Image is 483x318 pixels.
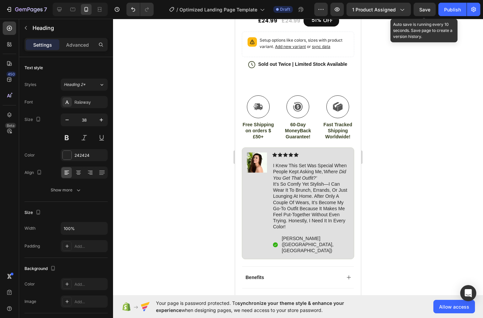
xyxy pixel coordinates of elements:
[66,41,89,48] p: Advanced
[414,3,436,16] button: Save
[44,5,47,13] p: 7
[24,65,43,71] div: Text style
[346,3,411,16] button: 1 product assigned
[24,243,40,249] div: Padding
[12,134,32,154] img: gempages_581303078569903022-8603eb20-a6be-4e69-b14d-0d0e32ad0040.png
[47,57,79,65] div: Add to cart
[24,152,35,158] div: Color
[179,6,257,13] span: Optimized Landing Page Template
[24,168,43,177] div: Align
[74,243,106,249] div: Add...
[10,256,29,262] p: Benefits
[6,72,16,77] div: 450
[47,217,113,235] p: [PERSON_NAME] ([GEOGRAPHIC_DATA], [GEOGRAPHIC_DATA])
[51,187,82,193] div: Show more
[126,3,154,16] div: Undo/Redo
[40,25,71,30] span: Add new variant
[433,300,475,313] button: Allow access
[71,25,95,30] span: or
[74,152,106,158] div: 242424
[7,53,119,70] button: Add to cart
[74,299,106,305] div: Add...
[24,18,113,31] p: Setup options like colors, sizes with product variant.
[444,6,461,13] div: Publish
[23,42,112,48] p: Sold out Twice | Limited Stock Available
[5,123,16,128] div: Beta
[38,144,113,211] p: i knew this set was special when people kept asking me, it’s so comfy yet stylish—i can wear it t...
[77,25,95,30] span: sync data
[24,225,36,231] div: Width
[156,300,344,313] span: synchronize your theme style & enhance your experience
[439,303,469,310] span: Allow access
[87,103,118,121] p: Fast Tracked Shipping Worldwide!
[460,285,476,301] div: Open Intercom Messenger
[61,222,107,234] input: Auto
[156,300,370,314] span: Your page is password protected. To when designing pages, we need access to your store password.
[33,41,52,48] p: Settings
[61,79,108,91] button: Heading 2*
[74,99,106,105] div: Raleway
[24,208,42,217] div: Size
[419,7,430,12] span: Save
[24,299,36,305] div: Image
[24,99,33,105] div: Font
[74,281,106,287] div: Add...
[24,264,57,273] div: Background
[280,6,290,12] span: Draft
[38,150,111,162] i: ‘where did you get that outfit?’
[438,3,467,16] button: Publish
[24,281,35,287] div: Color
[24,184,108,196] button: Show more
[64,82,86,88] span: Heading 2*
[352,6,396,13] span: 1 product assigned
[235,19,361,295] iframe: Design area
[33,24,105,32] p: Heading
[24,82,36,88] div: Styles
[7,103,39,121] p: Free Shipping on orders $£50+
[3,3,50,16] button: 7
[176,6,178,13] span: /
[24,115,42,124] div: Size
[47,103,79,121] p: 60-Day MoneyBack Guarantee!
